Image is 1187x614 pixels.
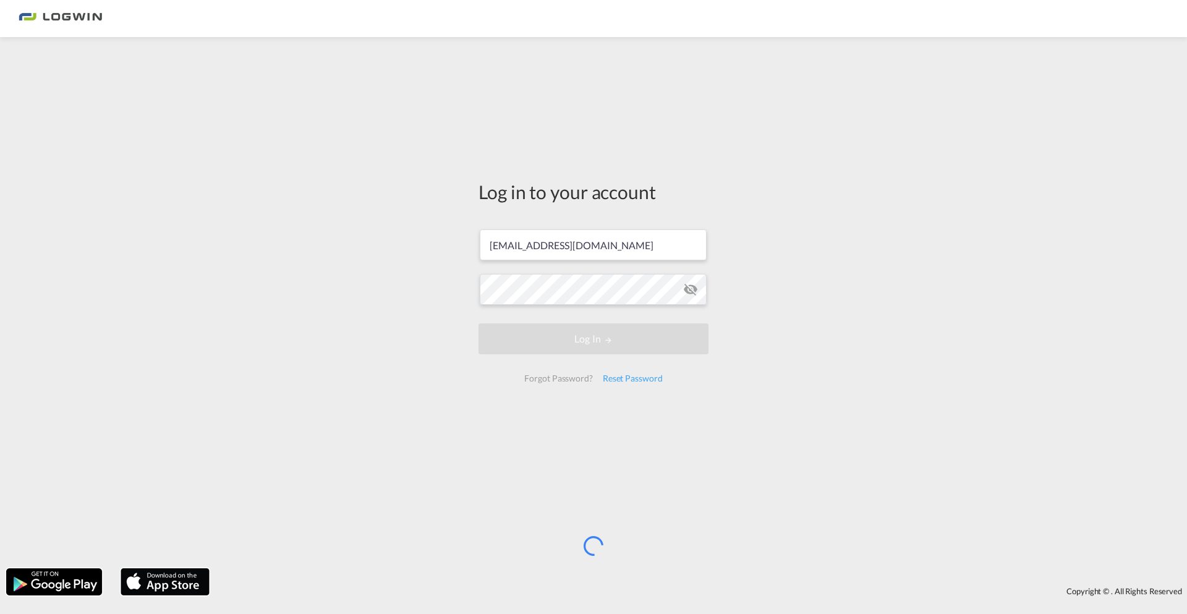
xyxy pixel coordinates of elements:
[480,229,707,260] input: Enter email/phone number
[479,179,708,205] div: Log in to your account
[5,567,103,597] img: google.png
[598,367,668,390] div: Reset Password
[119,567,211,597] img: apple.png
[19,5,102,33] img: 2761ae10d95411efa20a1f5e0282d2d7.png
[479,323,708,354] button: LOGIN
[216,581,1187,602] div: Copyright © . All Rights Reserved
[683,282,698,297] md-icon: icon-eye-off
[519,367,597,390] div: Forgot Password?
